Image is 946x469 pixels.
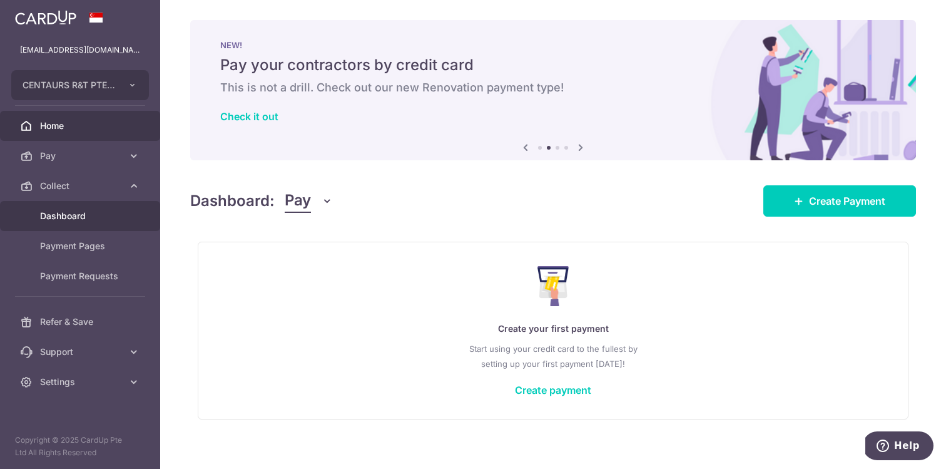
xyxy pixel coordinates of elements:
p: [EMAIL_ADDRESS][DOMAIN_NAME] [20,44,140,56]
span: Dashboard [40,210,123,222]
span: Support [40,346,123,358]
span: Refer & Save [40,316,123,328]
iframe: Opens a widget where you can find more information [865,431,933,463]
img: Renovation banner [190,20,916,160]
h4: Dashboard: [190,190,275,212]
a: Create payment [515,384,591,396]
span: Pay [285,189,311,213]
span: Home [40,120,123,132]
a: Check it out [220,110,278,123]
button: CENTAURS R&T PTE. LTD. [11,70,149,100]
span: CENTAURS R&T PTE. LTD. [23,79,115,91]
p: NEW! [220,40,886,50]
span: Create Payment [809,193,885,209]
span: Payment Pages [40,240,123,252]
span: Collect [40,180,123,192]
span: Payment Requests [40,270,123,282]
span: Settings [40,376,123,388]
img: CardUp [15,10,76,25]
h6: This is not a drill. Check out our new Renovation payment type! [220,80,886,95]
p: Start using your credit card to the fullest by setting up your first payment [DATE]! [223,341,883,371]
a: Create Payment [763,185,916,217]
span: Pay [40,150,123,162]
h5: Pay your contractors by credit card [220,55,886,75]
button: Pay [285,189,333,213]
img: Make Payment [537,266,569,306]
p: Create your first payment [223,321,883,336]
